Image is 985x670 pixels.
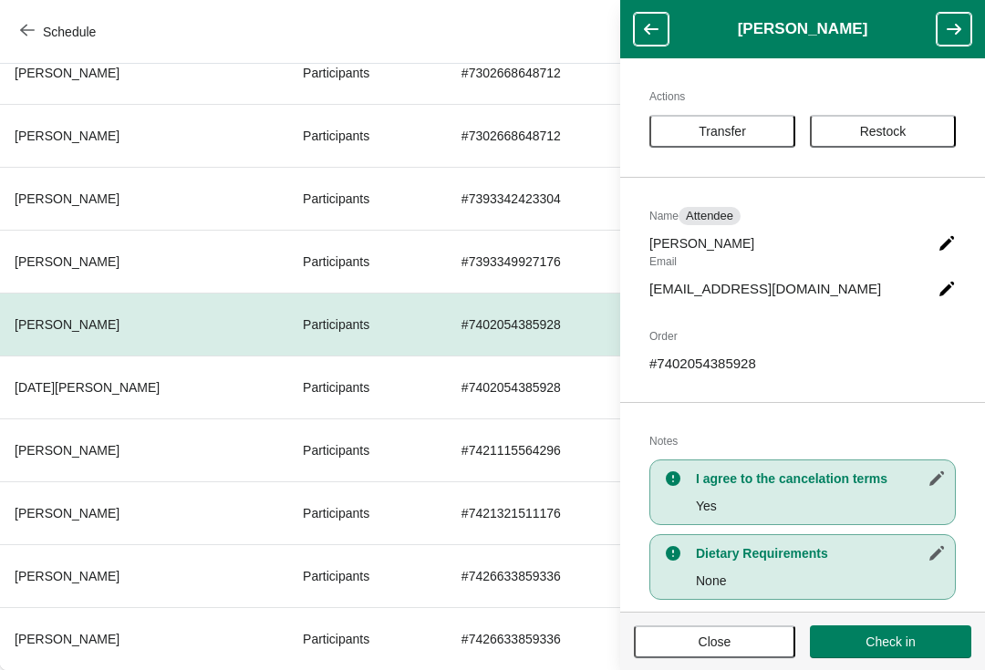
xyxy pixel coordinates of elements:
[15,317,119,332] span: [PERSON_NAME]
[447,418,659,481] td: # 7421115564296
[288,481,447,544] td: Participants
[649,115,795,148] button: Transfer
[696,544,946,562] h3: Dietary Requirements
[686,209,733,223] span: Attendee
[810,115,956,148] button: Restock
[15,443,119,458] span: [PERSON_NAME]
[15,66,119,80] span: [PERSON_NAME]
[649,280,928,298] span: [EMAIL_ADDRESS][DOMAIN_NAME]
[866,634,915,649] span: Check in
[810,625,971,658] button: Check in
[288,293,447,356] td: Participants
[649,355,956,373] p: # 7402054385928
[288,104,447,167] td: Participants
[699,124,746,139] span: Transfer
[696,572,946,590] p: None
[447,356,659,418] td: # 7402054385928
[696,469,946,488] h3: I agree to the cancelation terms
[288,418,447,481] td: Participants
[649,327,956,345] h2: Order
[288,544,447,607] td: Participants
[15,380,160,395] span: [DATE][PERSON_NAME]
[15,191,119,206] span: [PERSON_NAME]
[447,481,659,544] td: # 7421321511176
[288,41,447,104] td: Participants
[288,230,447,293] td: Participants
[447,167,659,230] td: # 7393342423304
[447,607,659,670] td: # 7426633859336
[288,167,447,230] td: Participants
[9,15,110,48] button: Schedule
[15,129,119,143] span: [PERSON_NAME]
[288,607,447,670] td: Participants
[43,25,96,39] span: Schedule
[447,41,659,104] td: # 7302668648712
[696,497,946,515] p: Yes
[649,234,928,253] span: [PERSON_NAME]
[15,632,119,646] span: [PERSON_NAME]
[447,544,659,607] td: # 7426633859336
[15,569,119,583] span: [PERSON_NAME]
[447,230,659,293] td: # 7393349927176
[649,432,956,450] h2: Notes
[860,124,907,139] span: Restock
[649,88,956,106] h2: Actions
[447,104,659,167] td: # 7302668648712
[288,356,447,418] td: Participants
[634,625,795,658] button: Close
[669,20,937,38] h1: [PERSON_NAME]
[447,293,659,356] td: # 7402054385928
[699,634,731,649] span: Close
[15,254,119,269] span: [PERSON_NAME]
[649,207,956,225] h2: Name
[649,253,956,271] h2: Email
[15,506,119,521] span: [PERSON_NAME]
